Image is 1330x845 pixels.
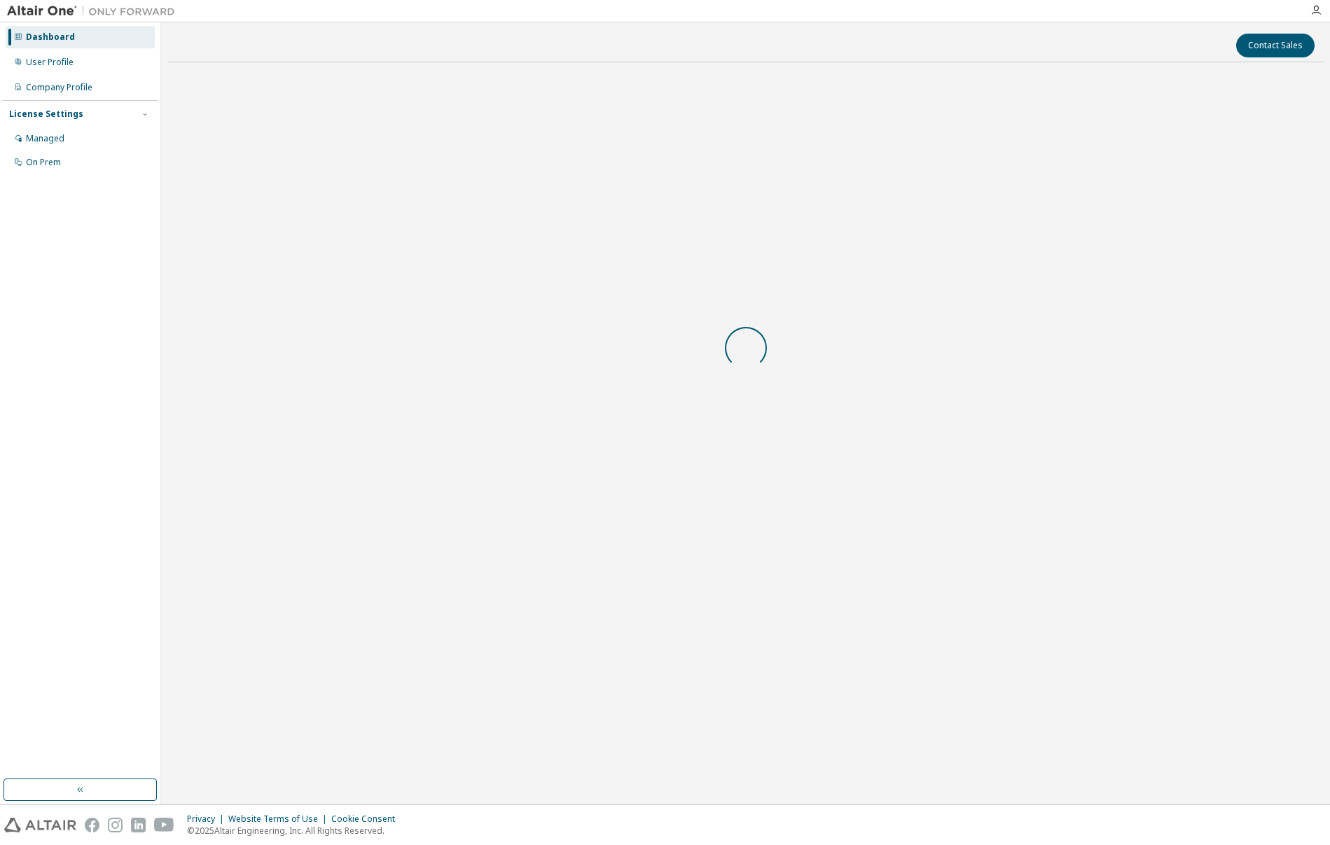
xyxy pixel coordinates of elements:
div: Company Profile [26,82,92,93]
img: Altair One [7,4,182,18]
img: facebook.svg [85,818,99,832]
div: Website Terms of Use [228,813,331,825]
button: Contact Sales [1236,34,1315,57]
img: linkedin.svg [131,818,146,832]
div: Managed [26,133,64,144]
div: On Prem [26,157,61,168]
img: youtube.svg [154,818,174,832]
div: License Settings [9,109,83,120]
div: Cookie Consent [331,813,403,825]
p: © 2025 Altair Engineering, Inc. All Rights Reserved. [187,825,403,837]
img: instagram.svg [108,818,123,832]
img: altair_logo.svg [4,818,76,832]
div: Privacy [187,813,228,825]
div: Dashboard [26,32,75,43]
div: User Profile [26,57,74,68]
